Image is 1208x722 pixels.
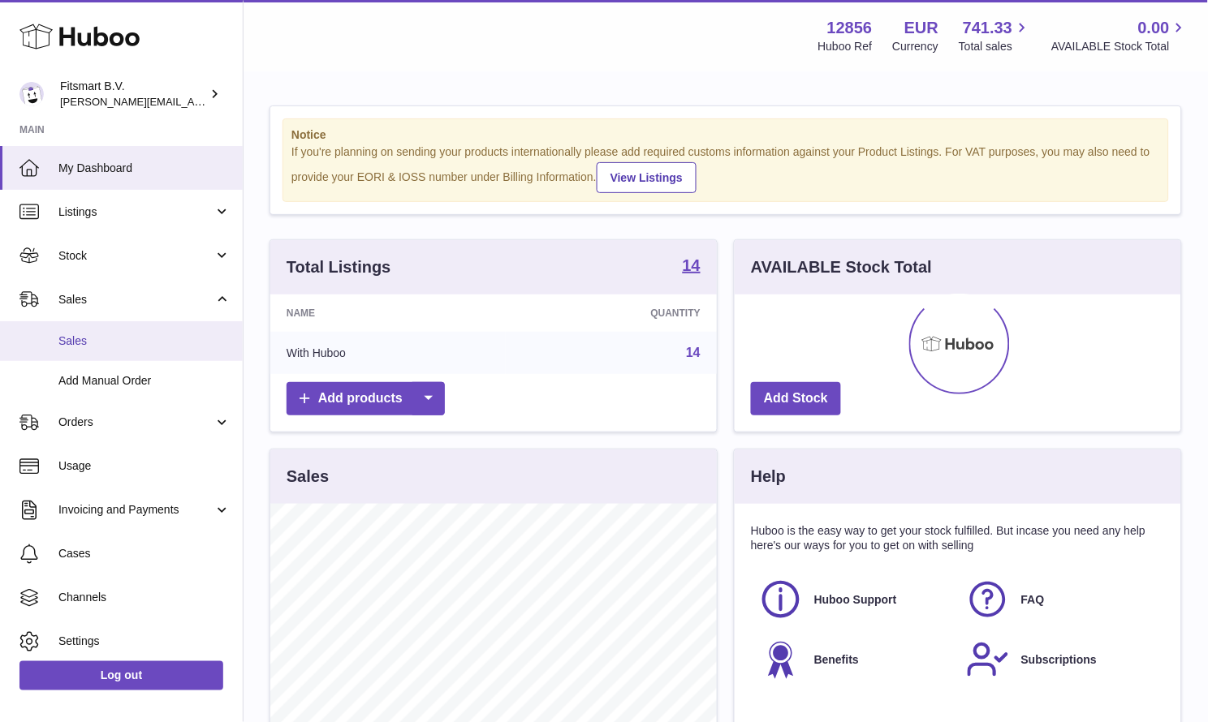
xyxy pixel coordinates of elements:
strong: 14 [683,257,701,273]
strong: Notice [291,127,1160,143]
a: 14 [683,257,701,277]
span: My Dashboard [58,161,231,176]
span: Invoicing and Payments [58,502,214,518]
a: Subscriptions [966,638,1157,681]
span: 0.00 [1138,17,1170,39]
span: Sales [58,292,214,307]
span: Total sales [959,39,1031,54]
span: Usage [58,458,231,474]
h3: Help [751,466,786,488]
p: Huboo is the easy way to get your stock fulfilled. But incase you need any help here's our ways f... [751,523,1165,554]
a: Add products [287,382,445,415]
th: Quantity [506,294,717,332]
span: 741.33 [963,17,1012,39]
span: Channels [58,590,231,605]
a: 14 [686,346,701,359]
a: Benefits [759,638,950,681]
h3: Sales [287,466,329,488]
a: 0.00 AVAILABLE Stock Total [1051,17,1189,54]
div: Currency [893,39,939,54]
span: [PERSON_NAME][EMAIL_ADDRESS][DOMAIN_NAME] [60,95,326,108]
div: Huboo Ref [818,39,873,54]
th: Name [270,294,506,332]
span: Settings [58,634,231,649]
div: If you're planning on sending your products internationally please add required customs informati... [291,144,1160,193]
span: Cases [58,546,231,561]
a: Log out [19,661,223,690]
h3: AVAILABLE Stock Total [751,256,932,278]
span: Benefits [814,652,859,668]
a: View Listings [597,162,697,193]
a: 741.33 Total sales [959,17,1031,54]
h3: Total Listings [287,256,391,278]
strong: 12856 [827,17,873,39]
a: FAQ [966,578,1157,621]
span: Orders [58,415,214,430]
a: Add Stock [751,382,841,415]
strong: EUR [904,17,938,39]
span: Sales [58,333,231,349]
td: With Huboo [270,332,506,374]
span: Listings [58,204,214,220]
img: jonathan@leaderoo.com [19,82,44,106]
span: Huboo Support [814,592,897,608]
span: FAQ [1021,592,1045,608]
span: Stock [58,248,214,264]
a: Huboo Support [759,578,950,621]
div: Fitsmart B.V. [60,79,206,110]
span: AVAILABLE Stock Total [1051,39,1189,54]
span: Subscriptions [1021,652,1097,668]
span: Add Manual Order [58,373,231,389]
